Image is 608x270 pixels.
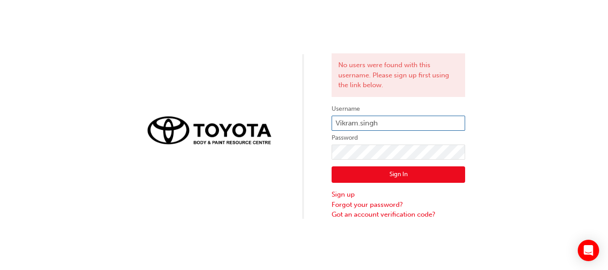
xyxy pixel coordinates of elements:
label: Password [332,133,465,143]
input: Username [332,116,465,131]
a: Got an account verification code? [332,210,465,220]
div: No users were found with this username. Please sign up first using the link below. [332,53,465,97]
div: Open Intercom Messenger [578,240,599,261]
a: Sign up [332,189,465,200]
img: Trak [143,111,276,149]
label: Username [332,104,465,114]
button: Sign In [332,166,465,183]
a: Forgot your password? [332,200,465,210]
